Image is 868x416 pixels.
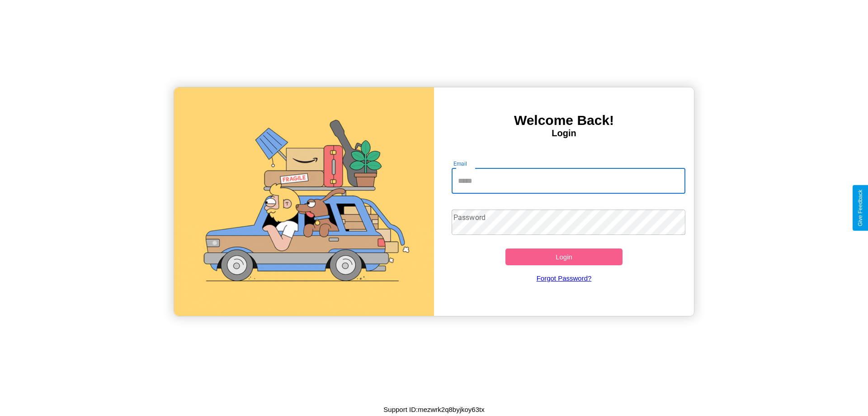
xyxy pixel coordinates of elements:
[505,249,623,265] button: Login
[434,128,694,139] h4: Login
[857,190,863,226] div: Give Feedback
[174,87,434,316] img: gif
[434,113,694,128] h3: Welcome Back!
[383,403,484,416] p: Support ID: mezwrk2q8byjkoy63tx
[453,160,467,167] label: Email
[447,265,681,291] a: Forgot Password?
